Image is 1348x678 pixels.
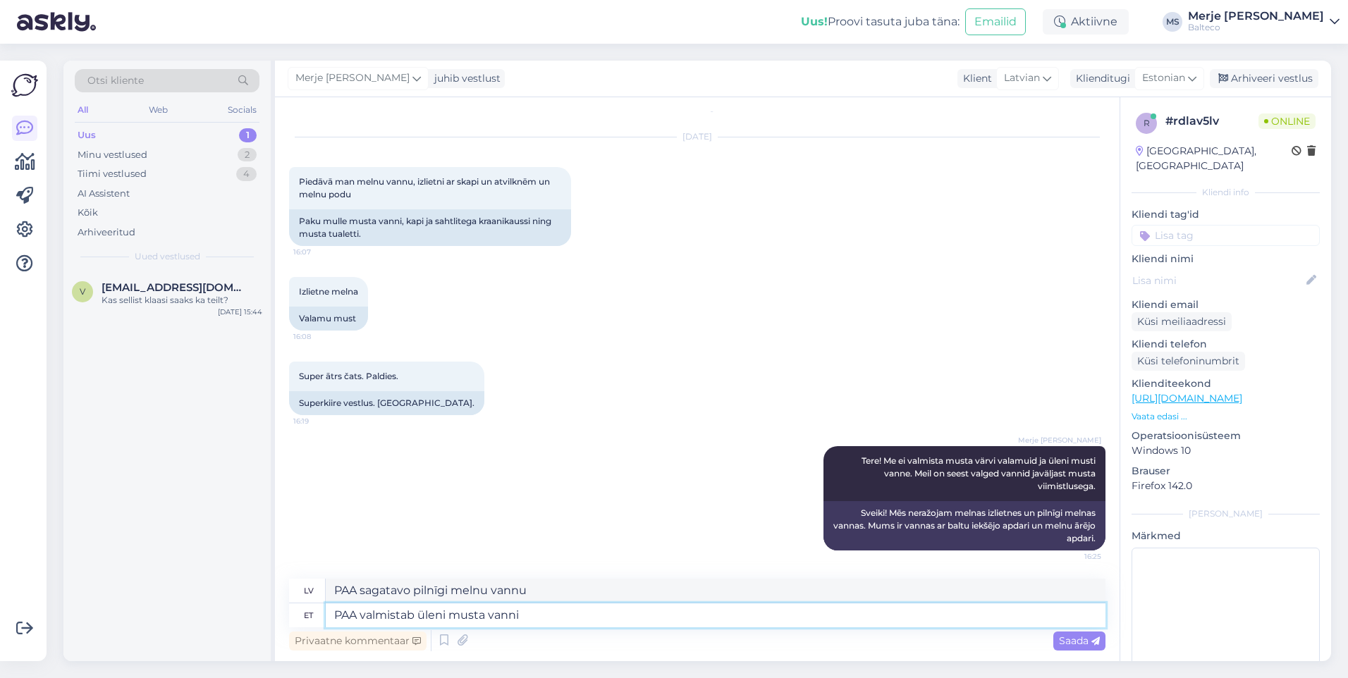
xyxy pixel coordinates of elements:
[1132,392,1242,405] a: [URL][DOMAIN_NAME]
[87,73,144,88] span: Otsi kliente
[78,128,96,142] div: Uus
[289,631,427,651] div: Privaatne kommentaar
[1132,376,1320,391] p: Klienditeekond
[1188,22,1324,33] div: Balteco
[1163,12,1182,32] div: MS
[80,286,85,297] span: v
[1144,118,1150,128] span: r
[295,70,410,86] span: Merje [PERSON_NAME]
[146,101,171,119] div: Web
[293,416,346,426] span: 16:19
[1132,529,1320,543] p: Märkmed
[225,101,259,119] div: Socials
[299,371,398,381] span: Super ātrs čats. Paldies.
[862,455,1098,491] span: Tere! Me ei valmista musta värvi valamuid ja üleni musti vanne. Meil on seest valged vannid javäl...
[293,247,346,257] span: 16:07
[1136,144,1292,173] div: [GEOGRAPHIC_DATA], [GEOGRAPHIC_DATA]
[238,148,257,162] div: 2
[239,128,257,142] div: 1
[11,72,38,99] img: Askly Logo
[1004,70,1040,86] span: Latvian
[957,71,992,86] div: Klient
[1043,9,1129,35] div: Aktiivne
[1132,464,1320,479] p: Brauser
[1132,429,1320,443] p: Operatsioonisüsteem
[289,209,571,246] div: Paku mulle musta vanni, kapi ja sahtlitega kraanikaussi ning musta tualetti.
[78,148,147,162] div: Minu vestlused
[299,176,552,199] span: Piedāvā man melnu vannu, izlietni ar skapi un atvilknēm un melnu podu
[1258,113,1316,129] span: Online
[1132,207,1320,222] p: Kliendi tag'id
[1070,71,1130,86] div: Klienditugi
[1132,273,1304,288] input: Lisa nimi
[1142,70,1185,86] span: Estonian
[801,15,828,28] b: Uus!
[1132,252,1320,266] p: Kliendi nimi
[289,130,1105,143] div: [DATE]
[102,294,262,307] div: Kas sellist klaasi saaks ka teilt?
[78,167,147,181] div: Tiimi vestlused
[823,501,1105,550] div: Sveiki! Mēs neražojam melnas izlietnes un pilnīgi melnas vannas. Mums ir vannas ar baltu iekšējo ...
[1132,225,1320,246] input: Lisa tag
[1132,507,1320,520] div: [PERSON_NAME]
[289,307,368,331] div: Valamu must
[965,8,1026,35] button: Emailid
[102,281,248,294] span: veljolaur@gmail.com
[236,167,257,181] div: 4
[1059,634,1100,647] span: Saada
[1132,186,1320,199] div: Kliendi info
[1188,11,1324,22] div: Merje [PERSON_NAME]
[326,579,1105,603] textarea: PAA sagatavo pilnīgi melnu vannu
[1132,297,1320,312] p: Kliendi email
[429,71,501,86] div: juhib vestlust
[1132,443,1320,458] p: Windows 10
[1132,479,1320,493] p: Firefox 142.0
[289,391,484,415] div: Superkiire vestlus. [GEOGRAPHIC_DATA].
[326,603,1105,627] textarea: PAA valmistab üleni musta vanni
[1132,352,1245,371] div: Küsi telefoninumbrit
[1132,410,1320,423] p: Vaata edasi ...
[304,603,313,627] div: et
[1048,551,1101,562] span: 16:25
[135,250,200,263] span: Uued vestlused
[1188,11,1340,33] a: Merje [PERSON_NAME]Balteco
[75,101,91,119] div: All
[218,307,262,317] div: [DATE] 15:44
[1018,435,1101,445] span: Merje [PERSON_NAME]
[1132,312,1232,331] div: Küsi meiliaadressi
[801,13,960,30] div: Proovi tasuta juba täna:
[299,286,358,297] span: Izlietne melna
[1165,113,1258,130] div: # rdlav5lv
[1132,337,1320,352] p: Kliendi telefon
[1210,69,1318,88] div: Arhiveeri vestlus
[78,206,98,220] div: Kõik
[78,226,135,240] div: Arhiveeritud
[293,331,346,342] span: 16:08
[78,187,130,201] div: AI Assistent
[304,579,314,603] div: lv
